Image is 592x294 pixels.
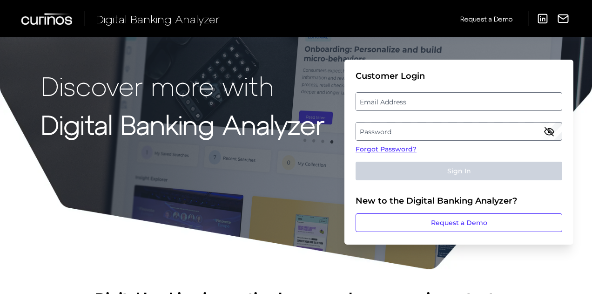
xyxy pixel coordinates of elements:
[460,15,512,23] span: Request a Demo
[356,144,562,154] a: Forgot Password?
[356,162,562,180] button: Sign In
[460,11,512,27] a: Request a Demo
[41,109,324,140] strong: Digital Banking Analyzer
[41,71,324,100] p: Discover more with
[356,196,562,206] div: New to the Digital Banking Analyzer?
[356,213,562,232] a: Request a Demo
[356,71,562,81] div: Customer Login
[356,123,561,140] label: Password
[21,13,74,25] img: Curinos
[356,93,561,110] label: Email Address
[96,12,220,26] span: Digital Banking Analyzer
